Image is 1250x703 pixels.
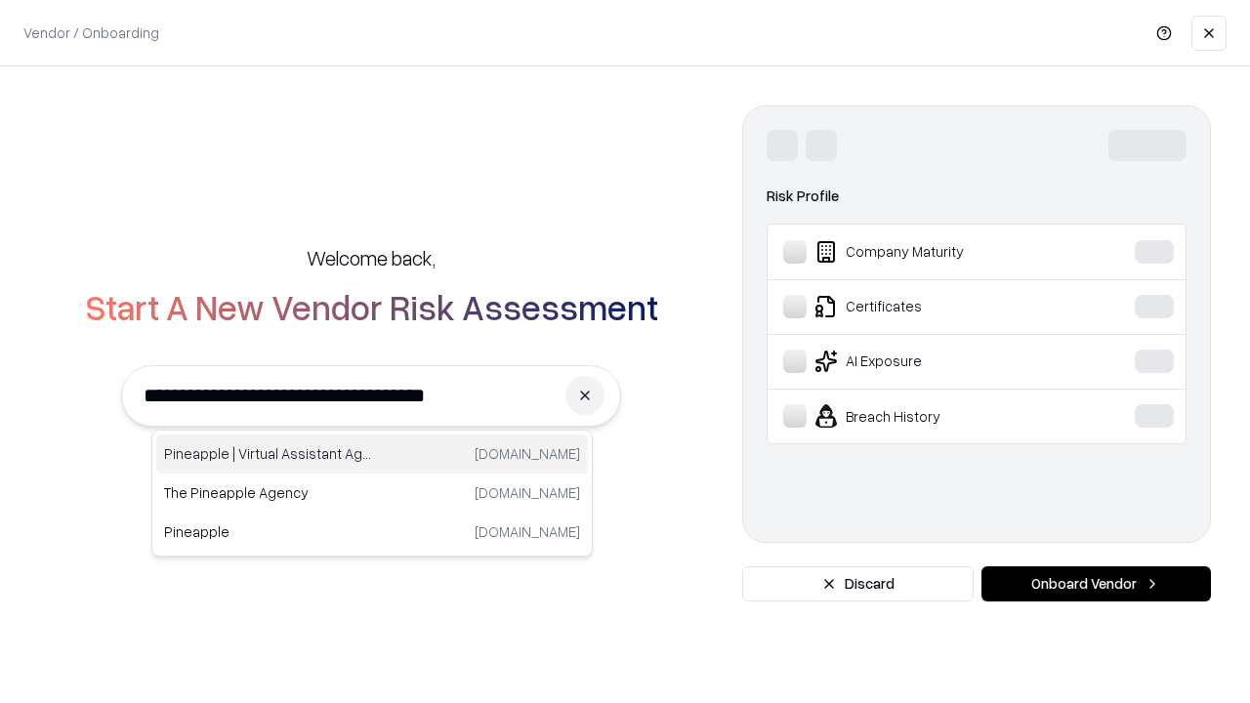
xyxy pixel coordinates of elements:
button: Discard [742,566,974,601]
h5: Welcome back, [307,244,436,271]
p: [DOMAIN_NAME] [475,443,580,464]
div: Suggestions [151,430,593,557]
p: [DOMAIN_NAME] [475,521,580,542]
p: Pineapple [164,521,372,542]
div: Risk Profile [767,185,1187,208]
div: AI Exposure [783,350,1075,373]
p: The Pineapple Agency [164,482,372,503]
p: Vendor / Onboarding [23,22,159,43]
div: Company Maturity [783,240,1075,264]
div: Certificates [783,295,1075,318]
h2: Start A New Vendor Risk Assessment [85,287,658,326]
p: Pineapple | Virtual Assistant Agency [164,443,372,464]
button: Onboard Vendor [981,566,1211,601]
p: [DOMAIN_NAME] [475,482,580,503]
div: Breach History [783,404,1075,428]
